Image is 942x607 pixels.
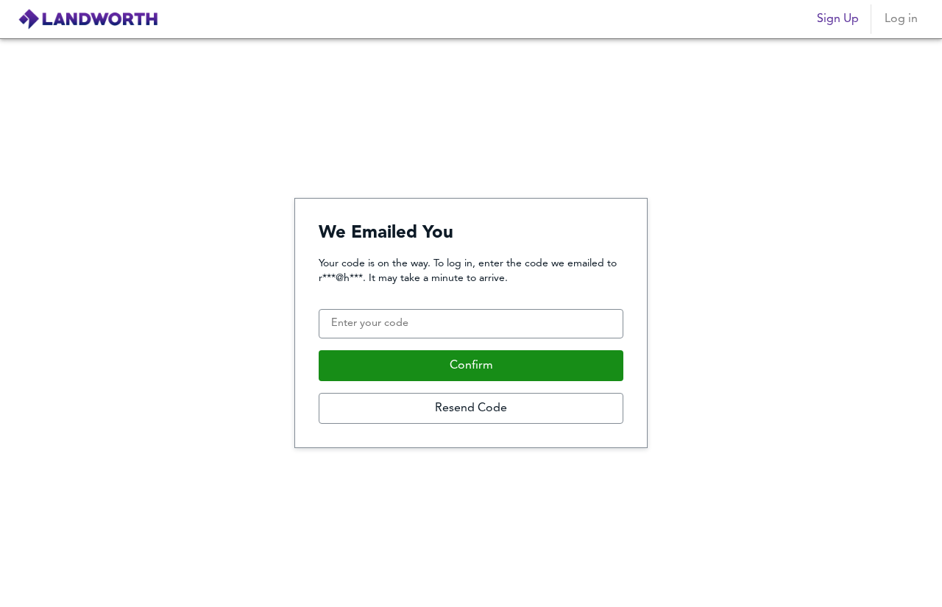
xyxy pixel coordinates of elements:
[319,222,623,244] h4: We Emailed You
[18,8,158,30] img: logo
[817,9,859,29] span: Sign Up
[319,393,623,424] button: Resend Code
[319,350,623,381] button: Confirm
[883,9,918,29] span: Log in
[877,4,924,34] button: Log in
[319,309,623,338] input: Enter your code
[319,256,623,285] p: Your code is on the way. To log in, enter the code we emailed to r***@h***. It may take a minute ...
[811,4,865,34] button: Sign Up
